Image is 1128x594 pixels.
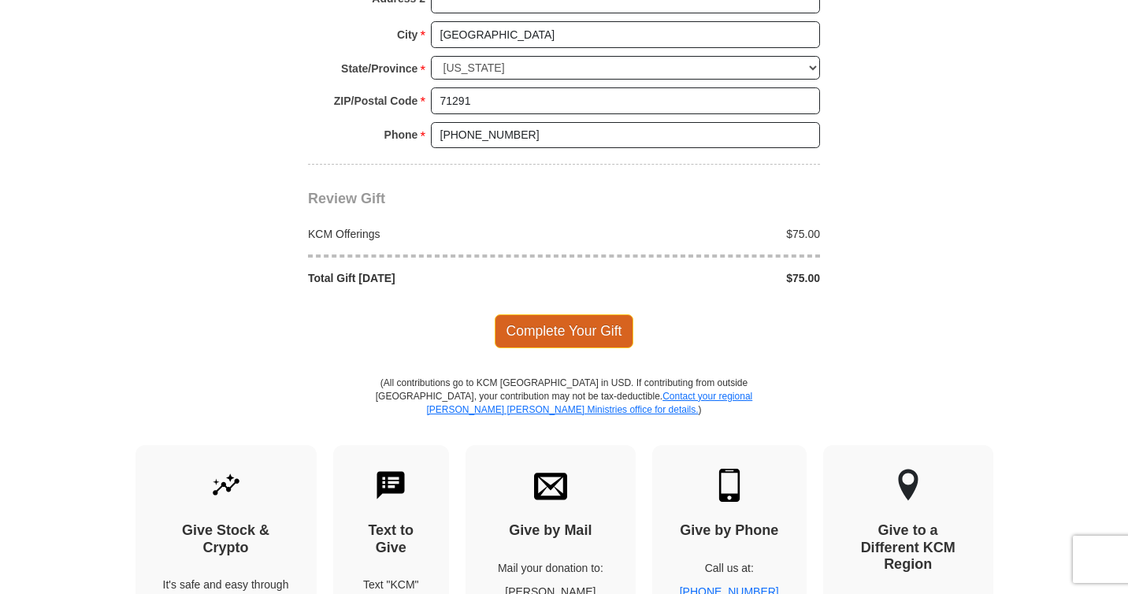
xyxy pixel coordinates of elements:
[680,560,779,576] p: Call us at:
[534,469,567,502] img: envelope.svg
[210,469,243,502] img: give-by-stock.svg
[564,270,829,286] div: $75.00
[374,469,407,502] img: text-to-give.svg
[851,522,966,574] h4: Give to a Different KCM Region
[426,391,752,415] a: Contact your regional [PERSON_NAME] [PERSON_NAME] Ministries office for details.
[713,469,746,502] img: mobile.svg
[300,226,565,242] div: KCM Offerings
[493,522,608,540] h4: Give by Mail
[564,226,829,242] div: $75.00
[384,124,418,146] strong: Phone
[495,314,634,347] span: Complete Your Gift
[163,522,289,556] h4: Give Stock & Crypto
[334,90,418,112] strong: ZIP/Postal Code
[680,522,779,540] h4: Give by Phone
[493,560,608,576] p: Mail your donation to:
[375,377,753,445] p: (All contributions go to KCM [GEOGRAPHIC_DATA] in USD. If contributing from outside [GEOGRAPHIC_D...
[300,270,565,286] div: Total Gift [DATE]
[308,191,385,206] span: Review Gift
[361,522,422,556] h4: Text to Give
[397,24,417,46] strong: City
[897,469,919,502] img: other-region
[341,58,417,80] strong: State/Province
